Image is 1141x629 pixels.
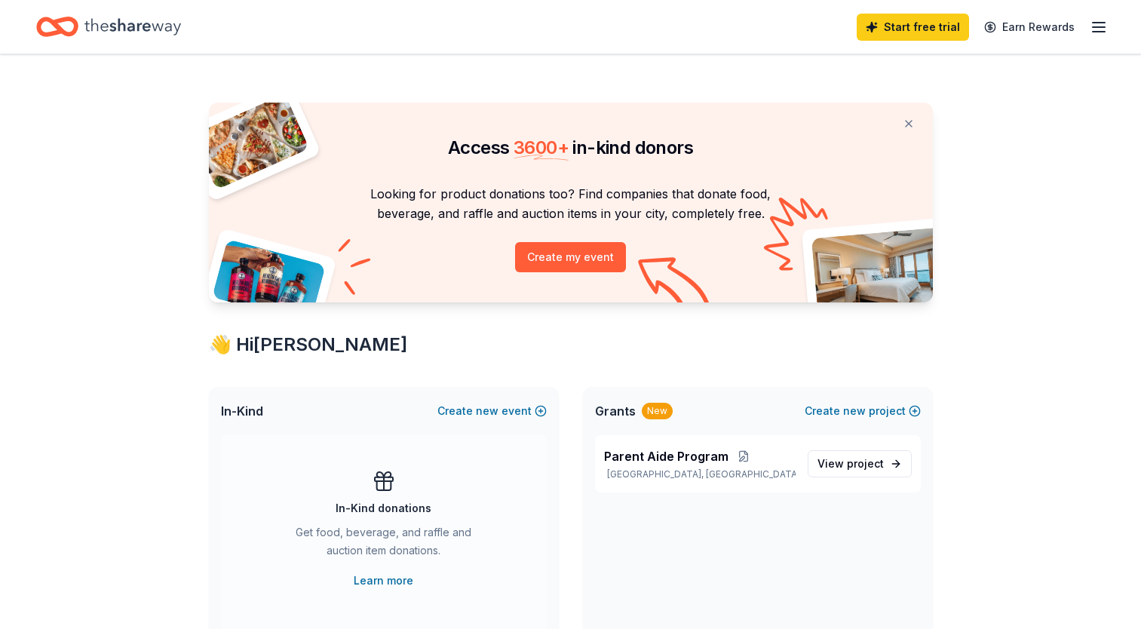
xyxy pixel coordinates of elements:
[476,402,498,420] span: new
[817,455,884,473] span: View
[227,184,915,224] p: Looking for product donations too? Find companies that donate food, beverage, and raffle and auct...
[336,499,431,517] div: In-Kind donations
[515,242,626,272] button: Create my event
[604,447,728,465] span: Parent Aide Program
[221,402,263,420] span: In-Kind
[642,403,673,419] div: New
[638,257,713,314] img: Curvy arrow
[595,402,636,420] span: Grants
[437,402,547,420] button: Createnewevent
[192,94,309,190] img: Pizza
[448,137,693,158] span: Access in-kind donors
[514,137,569,158] span: 3600 +
[281,523,486,566] div: Get food, beverage, and raffle and auction item donations.
[857,14,969,41] a: Start free trial
[843,402,866,420] span: new
[36,9,181,44] a: Home
[808,450,912,477] a: View project
[805,402,921,420] button: Createnewproject
[354,572,413,590] a: Learn more
[975,14,1084,41] a: Earn Rewards
[209,333,933,357] div: 👋 Hi [PERSON_NAME]
[604,468,796,480] p: [GEOGRAPHIC_DATA], [GEOGRAPHIC_DATA]
[847,457,884,470] span: project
